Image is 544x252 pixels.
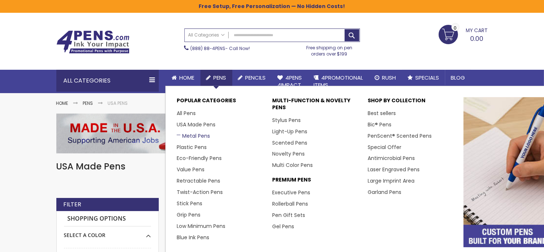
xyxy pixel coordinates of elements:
span: 0.00 [470,34,484,43]
a: PenScent® Scented Pens [368,132,432,140]
a: Novelty Pens [272,150,305,157]
div: All Categories [56,70,159,92]
span: Pens [214,74,226,81]
a: Scented Pens [272,139,307,146]
span: Specials [416,74,439,81]
img: 4Pens Custom Pens and Promotional Products [56,30,130,54]
p: Popular Categories [177,97,265,108]
span: 4PROMOTIONAL ITEMS [314,74,363,89]
a: Pens [200,70,232,86]
p: Multi-Function & Novelty Pens [272,97,360,115]
div: Free shipping on pen orders over $199 [299,42,360,57]
a: All Pens [177,110,196,117]
a: 4Pens4impact [272,70,308,93]
a: Blue Ink Pens [177,234,209,241]
span: Rush [382,74,396,81]
a: USA Made Pens [177,121,215,128]
a: Plastic Pens [177,144,207,151]
a: Eco-Friendly Pens [177,154,222,162]
a: Stick Pens [177,200,202,207]
strong: Filter [64,201,82,209]
a: Laser Engraved Pens [368,166,420,173]
span: - Call Now! [191,45,250,51]
a: Executive Pens [272,189,310,196]
a: Pen Gift Sets [272,211,305,219]
a: Twist-Action Pens [177,188,223,196]
a: Pencils [232,70,272,86]
a: Gel Pens [272,223,294,230]
p: Shop By Collection [368,97,456,108]
span: 0 [454,24,457,31]
a: Low Minimum Pens [177,222,225,230]
img: USA Pens [56,114,488,153]
a: Special Offer [368,144,401,151]
strong: USA Pens [108,100,128,106]
a: Large Imprint Area [368,177,414,184]
a: 4PROMOTIONALITEMS [308,70,369,93]
h1: USA Made Pens [56,161,488,172]
a: Antimicrobial Pens [368,154,415,162]
a: Metal Pens [177,132,210,140]
span: 4Pens 4impact [278,74,302,89]
a: Specials [402,70,445,86]
a: (888) 88-4PENS [191,45,226,51]
span: Home [180,74,195,81]
a: Garland Pens [368,188,401,196]
a: Home [166,70,200,86]
a: Best sellers [368,110,396,117]
span: Blog [451,74,465,81]
a: All Categories [185,29,229,41]
strong: Shopping Options [64,211,151,227]
a: Bic® Pens [368,121,391,128]
p: Premium Pens [272,176,360,187]
div: Select A Color [64,226,151,239]
a: Home [56,100,68,106]
a: Value Pens [177,166,205,173]
a: Multi Color Pens [272,161,313,169]
a: 0.00 0 [439,25,488,43]
a: Retractable Pens [177,177,220,184]
span: All Categories [188,32,225,38]
a: Pens [83,100,93,106]
a: Light-Up Pens [272,128,307,135]
a: Rush [369,70,402,86]
a: Grip Pens [177,211,200,218]
span: Pencils [245,74,266,81]
a: Stylus Pens [272,117,301,124]
a: Rollerball Pens [272,200,308,207]
a: Blog [445,70,471,86]
iframe: Google Customer Reviews [484,232,544,252]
